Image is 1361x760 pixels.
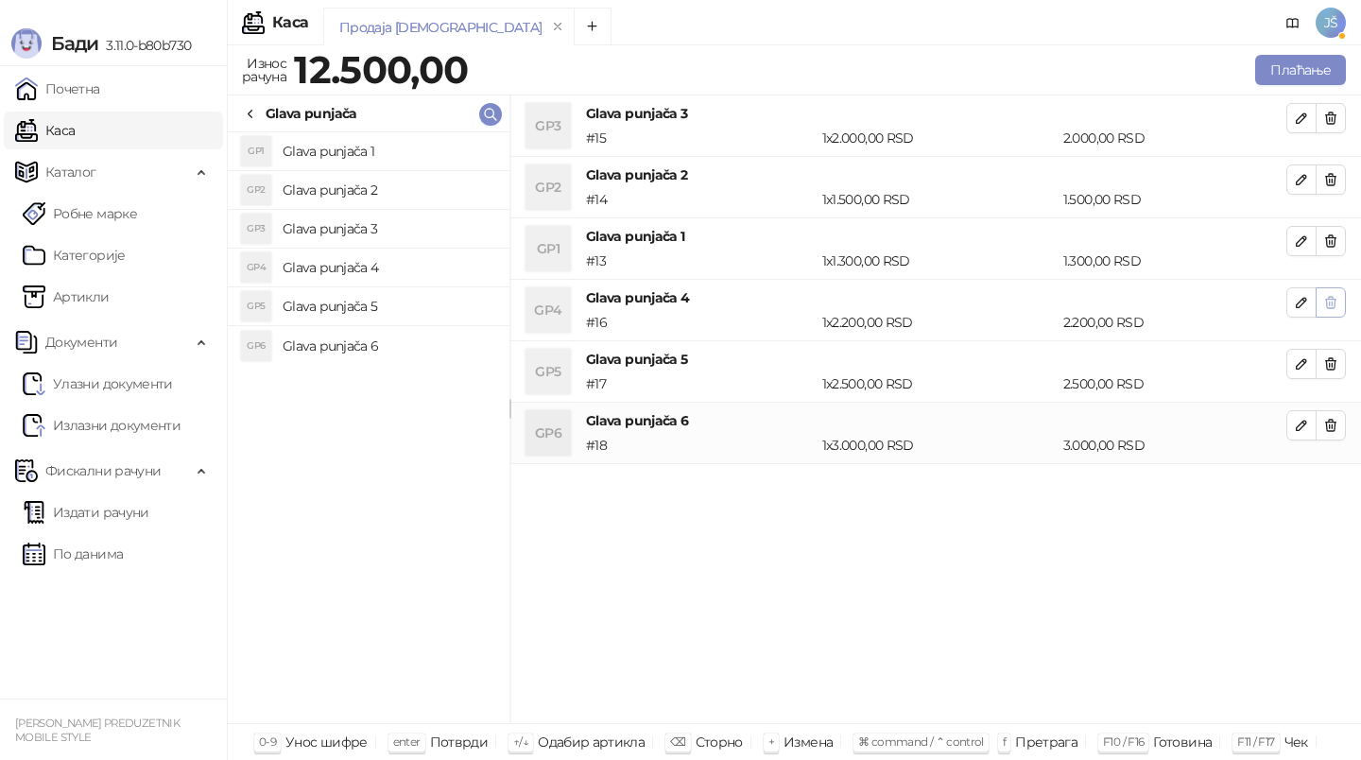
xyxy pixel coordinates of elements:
[525,287,571,333] div: GP4
[98,37,191,54] span: 3.11.0-b80b730
[283,175,494,205] h4: Glava punjača 2
[241,136,271,166] div: GP1
[238,51,290,89] div: Износ рачуна
[818,373,1060,394] div: 1 x 2.500,00 RSD
[818,250,1060,271] div: 1 x 1.300,00 RSD
[294,46,468,93] strong: 12.500,00
[670,734,685,749] span: ⌫
[525,226,571,271] div: GP1
[1003,734,1006,749] span: f
[574,8,612,45] button: Add tab
[582,128,818,148] div: # 15
[513,734,528,749] span: ↑/↓
[430,730,489,754] div: Потврди
[1153,730,1212,754] div: Готовина
[582,373,818,394] div: # 17
[818,189,1060,210] div: 1 x 1.500,00 RSD
[525,349,571,394] div: GP5
[1015,730,1077,754] div: Претрага
[525,164,571,210] div: GP2
[696,730,743,754] div: Сторно
[339,17,542,38] div: Продаја [DEMOGRAPHIC_DATA]
[525,103,571,148] div: GP3
[23,236,126,274] a: Категорије
[23,493,149,531] a: Издати рачуни
[586,164,1286,185] h4: Glava punjača 2
[582,189,818,210] div: # 14
[266,103,357,124] div: Glava punjača
[586,349,1286,370] h4: Glava punjača 5
[285,730,368,754] div: Унос шифре
[818,312,1060,333] div: 1 x 2.200,00 RSD
[1060,128,1290,148] div: 2.000,00 RSD
[283,214,494,244] h4: Glava punjača 3
[545,19,570,35] button: remove
[272,15,308,30] div: Каса
[23,278,110,316] a: ArtikliАртикли
[241,175,271,205] div: GP2
[586,410,1286,431] h4: Glava punjača 6
[818,128,1060,148] div: 1 x 2.000,00 RSD
[283,252,494,283] h4: Glava punjača 4
[586,103,1286,124] h4: Glava punjača 3
[45,452,161,490] span: Фискални рачуни
[283,331,494,361] h4: Glava punjača 6
[784,730,833,754] div: Измена
[393,734,421,749] span: enter
[818,435,1060,456] div: 1 x 3.000,00 RSD
[1060,250,1290,271] div: 1.300,00 RSD
[241,252,271,283] div: GP4
[15,70,100,108] a: Почетна
[582,312,818,333] div: # 16
[241,214,271,244] div: GP3
[15,112,75,149] a: Каса
[228,132,509,723] div: grid
[1255,55,1346,85] button: Плаћање
[1103,734,1144,749] span: F10 / F16
[1284,730,1308,754] div: Чек
[241,291,271,321] div: GP5
[241,331,271,361] div: GP6
[1060,373,1290,394] div: 2.500,00 RSD
[1060,312,1290,333] div: 2.200,00 RSD
[11,28,42,59] img: Logo
[23,365,173,403] a: Ulazni dokumentiУлазни документи
[23,535,123,573] a: По данима
[858,734,984,749] span: ⌘ command / ⌃ control
[1060,189,1290,210] div: 1.500,00 RSD
[1237,734,1274,749] span: F11 / F17
[23,406,181,444] a: Излазни документи
[45,153,96,191] span: Каталог
[582,250,818,271] div: # 13
[1060,435,1290,456] div: 3.000,00 RSD
[1278,8,1308,38] a: Документација
[768,734,774,749] span: +
[51,32,98,55] span: Бади
[586,287,1286,308] h4: Glava punjača 4
[23,195,137,233] a: Робне марке
[45,323,117,361] span: Документи
[538,730,645,754] div: Одабир артикла
[259,734,276,749] span: 0-9
[586,226,1286,247] h4: Glava punjača 1
[283,291,494,321] h4: Glava punjača 5
[15,717,180,744] small: [PERSON_NAME] PREDUZETNIK MOBILE STYLE
[283,136,494,166] h4: Glava punjača 1
[1316,8,1346,38] span: JŠ
[525,410,571,456] div: GP6
[582,435,818,456] div: # 18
